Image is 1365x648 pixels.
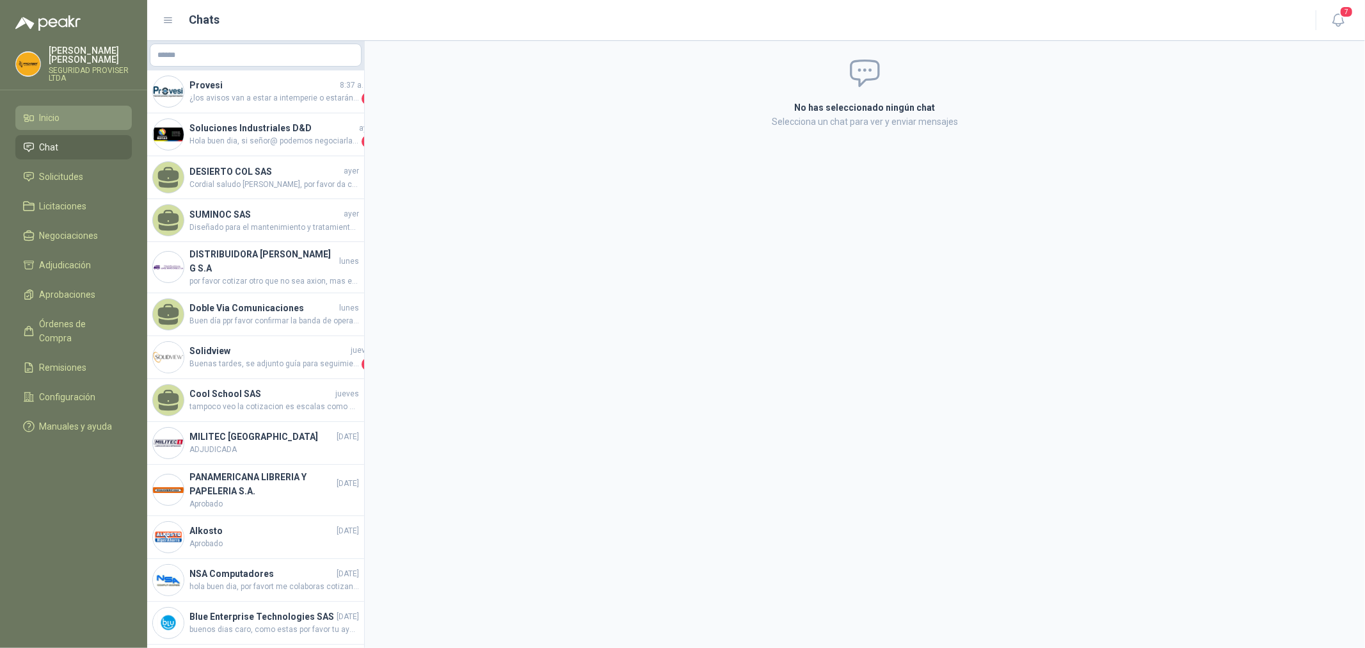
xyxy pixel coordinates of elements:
a: Company LogoPANAMERICANA LIBRERIA Y PAPELERIA S.A.[DATE]Aprobado [147,465,364,516]
span: jueves [351,344,374,357]
h4: SUMINOC SAS [189,207,341,222]
span: Diseñado para el mantenimiento y tratamiento de superficies metálicas previo a procesos de pintur... [189,222,359,234]
button: 7 [1327,9,1350,32]
span: lunes [339,302,359,314]
a: Negociaciones [15,223,132,248]
h4: Cool School SAS [189,387,333,401]
img: Company Logo [153,565,184,595]
span: Cordial saludo [PERSON_NAME], por favor da continuidad a la compra de este producto. Unidades en ... [189,179,359,191]
img: Company Logo [16,52,40,76]
span: Negociaciones [40,229,99,243]
a: Company LogoAlkosto[DATE]Aprobado [147,516,364,559]
a: Manuales y ayuda [15,414,132,439]
a: Órdenes de Compra [15,312,132,350]
h2: No has seleccionado ningún chat [642,101,1089,115]
span: por favor cotizar otro que no sea axion, mas economico [189,275,359,288]
img: Company Logo [153,428,184,458]
img: Company Logo [153,608,184,638]
a: Company LogoMILITEC [GEOGRAPHIC_DATA][DATE]ADJUDICADA [147,422,364,465]
a: Adjudicación [15,253,132,277]
span: Hola buen dia, si señor@ podemos negociarlas a ese precio =) [189,135,359,148]
img: Company Logo [153,522,184,553]
h4: NSA Computadores [189,567,334,581]
h1: Chats [189,11,220,29]
span: Órdenes de Compra [40,317,120,345]
a: Licitaciones [15,194,132,218]
img: Company Logo [153,119,184,150]
span: Licitaciones [40,199,87,213]
a: Company LogoProvesi8:37 a. m.¿los avisos van a estar a intemperie o estarán bajo techo? ¿Los van ... [147,70,364,113]
span: Solicitudes [40,170,84,184]
h4: DISTRIBUIDORA [PERSON_NAME] G S.A [189,247,337,275]
a: Company LogoNSA Computadores[DATE]hola buen dia, por favort me colaboras cotizando unos cables qu... [147,559,364,602]
h4: Blue Enterprise Technologies SAS [189,610,334,624]
span: Manuales y ayuda [40,419,113,433]
img: Company Logo [153,252,184,282]
img: Logo peakr [15,15,81,31]
span: ayer [344,208,359,220]
span: jueves [335,388,359,400]
span: Remisiones [40,360,87,375]
a: Inicio [15,106,132,130]
span: ADJUDICADA [189,444,359,456]
h4: Solidview [189,344,348,358]
p: SEGURIDAD PROVISER LTDA [49,67,132,82]
span: ayer [344,165,359,177]
span: 2 [362,92,374,105]
h4: Soluciones Industriales D&D [189,121,356,135]
a: Company LogoBlue Enterprise Technologies SAS[DATE]buenos dias caro, como estas por favor tu ayuda... [147,602,364,645]
a: Doble Via ComunicacioneslunesBuen día ppr favor confirmar la banda de operación en la que requier... [147,293,364,336]
a: Chat [15,135,132,159]
span: [DATE] [337,478,359,490]
span: Inicio [40,111,60,125]
span: Adjudicación [40,258,92,272]
span: 7 [1339,6,1353,18]
a: Solicitudes [15,165,132,189]
span: [DATE] [337,525,359,537]
h4: Doble Via Comunicaciones [189,301,337,315]
img: Company Logo [153,76,184,107]
span: tampoco veo la cotizacion es escalas como se solcito [189,401,359,413]
a: Cool School SASjuevestampoco veo la cotizacion es escalas como se solcito [147,379,364,422]
span: hola buen dia, por favort me colaboras cotizando unos cables que acabo de montar en solcitud, gra... [189,581,359,593]
span: ¿los avisos van a estar a intemperie o estarán bajo techo? ¿Los van a pegar con cinta doble faz o... [189,92,359,105]
a: SUMINOC SASayerDiseñado para el mantenimiento y tratamiento de superficies metálicas previo a pro... [147,199,364,242]
span: ayer [359,122,374,134]
a: Configuración [15,385,132,409]
span: buenos dias caro, como estas por favor tu ayuda, cotizando unos cables q solcite [189,624,359,636]
img: Company Logo [153,474,184,505]
span: 1 [362,358,374,371]
p: [PERSON_NAME] [PERSON_NAME] [49,46,132,64]
span: Chat [40,140,59,154]
span: [DATE] [337,611,359,623]
a: Remisiones [15,355,132,380]
a: Company LogoSolidviewjuevesBuenas tardes, se adjunto guía para seguimiento. Transportadora Coordi... [147,336,364,379]
a: DESIERTO COL SASayerCordial saludo [PERSON_NAME], por favor da continuidad a la compra de este pr... [147,156,364,199]
p: Selecciona un chat para ver y enviar mensajes [642,115,1089,129]
a: Company LogoDISTRIBUIDORA [PERSON_NAME] G S.Alunespor favor cotizar otro que no sea axion, mas ec... [147,242,364,293]
span: Aprobado [189,538,359,550]
span: Configuración [40,390,96,404]
h4: Provesi [189,78,337,92]
h4: MILITEC [GEOGRAPHIC_DATA] [189,430,334,444]
span: 1 [362,135,374,148]
h4: PANAMERICANA LIBRERIA Y PAPELERIA S.A. [189,470,334,498]
a: Company LogoSoluciones Industriales D&DayerHola buen dia, si señor@ podemos negociarlas a ese pre... [147,113,364,156]
span: [DATE] [337,431,359,443]
img: Company Logo [153,342,184,373]
span: 8:37 a. m. [340,79,374,92]
h4: DESIERTO COL SAS [189,165,341,179]
span: Buen día ppr favor confirmar la banda de operación en la que requieren los radios UHF o VHF [189,315,359,327]
span: Aprobado [189,498,359,510]
span: [DATE] [337,568,359,580]
span: lunes [339,255,359,268]
span: Buenas tardes, se adjunto guía para seguimiento. Transportadora Coordinadora [189,358,359,371]
a: Aprobaciones [15,282,132,307]
span: Aprobaciones [40,288,96,302]
h4: Alkosto [189,524,334,538]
